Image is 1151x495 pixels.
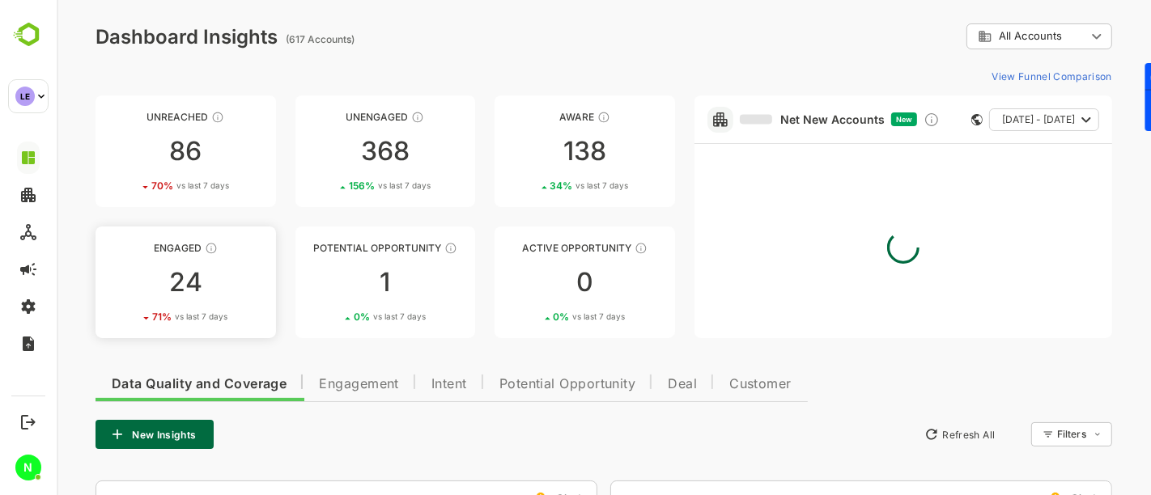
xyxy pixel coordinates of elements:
[8,19,49,50] img: BambooboxLogoMark.f1c84d78b4c51b1a7b5f700c9845e183.svg
[928,63,1055,89] button: View Funnel Comparison
[239,95,419,207] a: UnengagedThese accounts have not shown enough engagement and need nurturing368156%vs last 7 days
[262,378,342,391] span: Engagement
[438,242,618,254] div: Active Opportunity
[239,138,419,164] div: 368
[915,114,926,125] div: This card does not support filter and segments
[239,269,419,295] div: 1
[316,311,369,323] span: vs last 7 days
[673,378,735,391] span: Customer
[155,111,168,124] div: These accounts have not been engaged with for a defined time period
[17,411,39,433] button: Logout
[860,421,945,447] button: Refresh All
[239,226,419,338] a: Potential OpportunityThese accounts are MQAs and can be passed on to Inside Sales10%vs last 7 days
[355,111,367,124] div: These accounts have not shown enough engagement and need nurturing
[494,180,572,192] div: 34 %
[578,242,591,255] div: These accounts have open opportunities which might be at any of the Sales Stages
[321,180,374,192] span: vs last 7 days
[15,87,35,106] div: LE
[438,95,618,207] a: AwareThese accounts have just entered the buying cycle and need further nurturing13834%vs last 7 ...
[39,269,219,295] div: 24
[297,311,369,323] div: 0 %
[39,138,219,164] div: 86
[95,180,172,192] div: 70 %
[867,112,883,128] div: Discover new ICP-fit accounts showing engagement — via intent surges, anonymous website visits, L...
[118,311,171,323] span: vs last 7 days
[39,25,221,49] div: Dashboard Insights
[541,111,554,124] div: These accounts have just entered the buying cycle and need further nurturing
[497,311,569,323] div: 0 %
[438,269,618,295] div: 0
[292,180,374,192] div: 156 %
[443,378,580,391] span: Potential Opportunity
[39,420,157,449] button: New Insights
[516,311,569,323] span: vs last 7 days
[55,378,230,391] span: Data Quality and Coverage
[1000,428,1030,440] div: Filters
[375,378,410,391] span: Intent
[611,378,640,391] span: Deal
[239,242,419,254] div: Potential Opportunity
[388,242,401,255] div: These accounts are MQAs and can be passed on to Inside Sales
[921,29,1030,44] div: All Accounts
[39,226,219,338] a: EngagedThese accounts are warm, further nurturing would qualify them to MQAs2471%vs last 7 days
[932,108,1043,131] button: [DATE] - [DATE]
[942,30,1005,42] span: All Accounts
[39,111,219,123] div: Unreached
[96,311,171,323] div: 71 %
[239,111,419,123] div: Unengaged
[945,109,1018,130] span: [DATE] - [DATE]
[120,180,172,192] span: vs last 7 days
[438,138,618,164] div: 138
[683,112,828,127] a: Net New Accounts
[229,33,303,45] ag: (617 Accounts)
[438,226,618,338] a: Active OpportunityThese accounts have open opportunities which might be at any of the Sales Stage...
[910,21,1055,53] div: All Accounts
[520,180,572,192] span: vs last 7 days
[148,242,161,255] div: These accounts are warm, further nurturing would qualify them to MQAs
[39,242,219,254] div: Engaged
[999,420,1055,449] div: Filters
[15,455,41,480] div: N
[438,111,618,123] div: Aware
[839,115,856,124] span: New
[39,95,219,207] a: UnreachedThese accounts have not been engaged with for a defined time period8670%vs last 7 days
